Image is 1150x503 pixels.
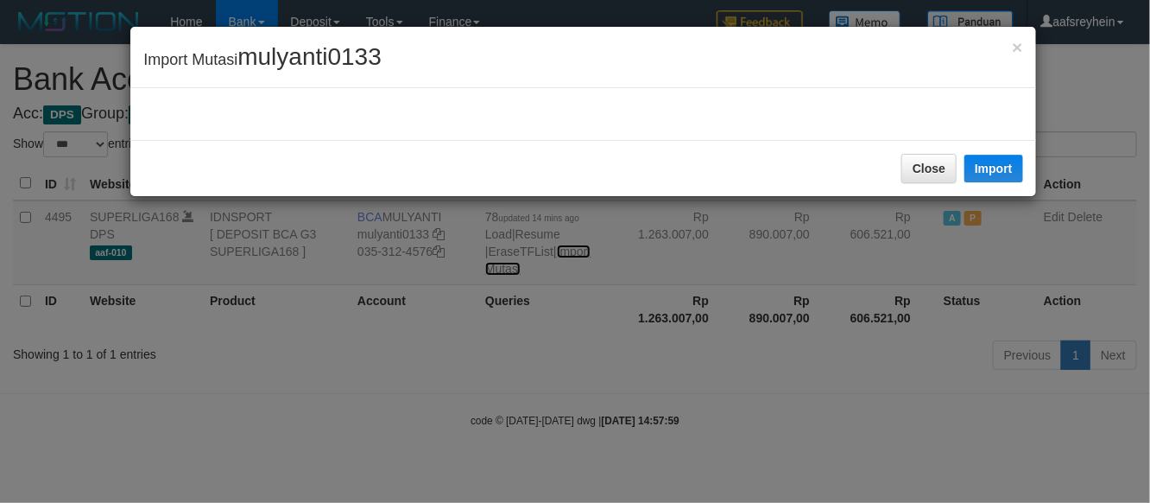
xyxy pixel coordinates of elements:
span: mulyanti0133 [237,43,382,70]
button: Close [1012,38,1022,56]
button: Import [964,155,1023,182]
button: Close [901,154,957,183]
span: Import Mutasi [143,51,382,68]
span: × [1012,37,1022,57]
